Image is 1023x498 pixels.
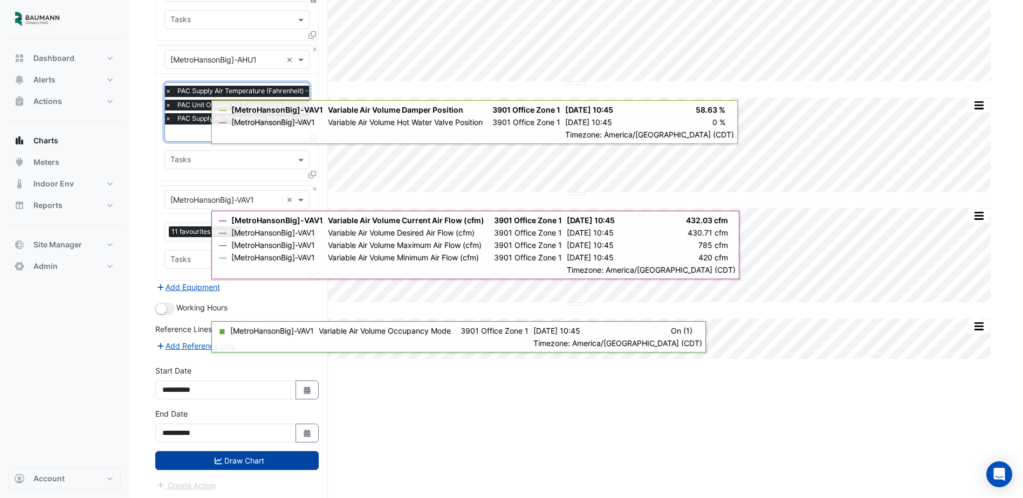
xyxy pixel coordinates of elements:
[14,53,25,64] app-icon: Dashboard
[169,154,191,168] div: Tasks
[33,473,65,484] span: Account
[155,451,319,470] button: Draw Chart
[155,480,216,489] app-escalated-ticket-create-button: Please draw the charts first
[14,261,25,272] app-icon: Admin
[14,239,25,250] app-icon: Site Manager
[176,303,228,312] span: Working Hours
[968,99,990,112] button: More Options
[308,30,316,39] span: Clone Favourites and Tasks from this Equipment to other Equipment
[286,54,296,65] span: Clear
[9,130,121,151] button: Charts
[14,200,25,211] app-icon: Reports
[175,86,367,96] span: PAC Supply Air Temperature (Fahrenheit) - 3901, Plant Room
[13,9,61,30] img: Company Logo
[9,47,121,69] button: Dashboard
[169,13,191,27] div: Tasks
[155,340,236,352] button: Add Reference Line
[9,255,121,277] button: Admin
[9,69,121,91] button: Alerts
[303,428,312,438] fa-icon: Select Date
[155,323,212,335] label: Reference Lines
[14,74,25,85] app-icon: Alerts
[9,234,121,255] button: Site Manager
[169,226,241,237] span: 11 favourites selected
[33,53,74,64] span: Dashboard
[311,186,318,193] button: Close
[33,261,58,272] span: Admin
[9,173,121,195] button: Indoor Env
[14,96,25,107] app-icon: Actions
[169,253,191,267] div: Tasks
[163,100,173,110] span: ×
[309,234,319,243] span: Choose Function
[155,365,191,376] label: Start Date
[286,226,296,238] span: Clear
[33,157,59,168] span: Meters
[9,195,121,216] button: Reports
[175,100,383,110] span: PAC Unit Outside Air Temperature (Fahrenheit) - 3901, Plant Room
[309,134,319,143] span: Choose Function
[286,194,296,205] span: Clear
[33,178,74,189] span: Indoor Env
[33,239,82,250] span: Site Manager
[163,113,173,124] span: ×
[311,46,318,53] button: Close
[9,151,121,173] button: Meters
[33,135,58,146] span: Charts
[14,178,25,189] app-icon: Indoor Env
[986,461,1012,487] div: Open Intercom Messenger
[968,209,990,223] button: More Options
[968,320,990,333] button: More Options
[155,281,221,293] button: Add Equipment
[308,170,316,179] span: Clone Favourites and Tasks from this Equipment to other Equipment
[9,468,121,489] button: Account
[33,96,62,107] span: Actions
[14,157,25,168] app-icon: Meters
[308,270,316,279] span: Clone Favourites and Tasks from this Equipment to other Equipment
[303,385,312,395] fa-icon: Select Date
[163,86,173,96] span: ×
[175,113,355,124] span: PAC Supply Air Temperature Setpoint - 3901, Plant Room
[33,74,56,85] span: Alerts
[155,408,188,419] label: End Date
[14,135,25,146] app-icon: Charts
[9,91,121,112] button: Actions
[33,200,63,211] span: Reports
